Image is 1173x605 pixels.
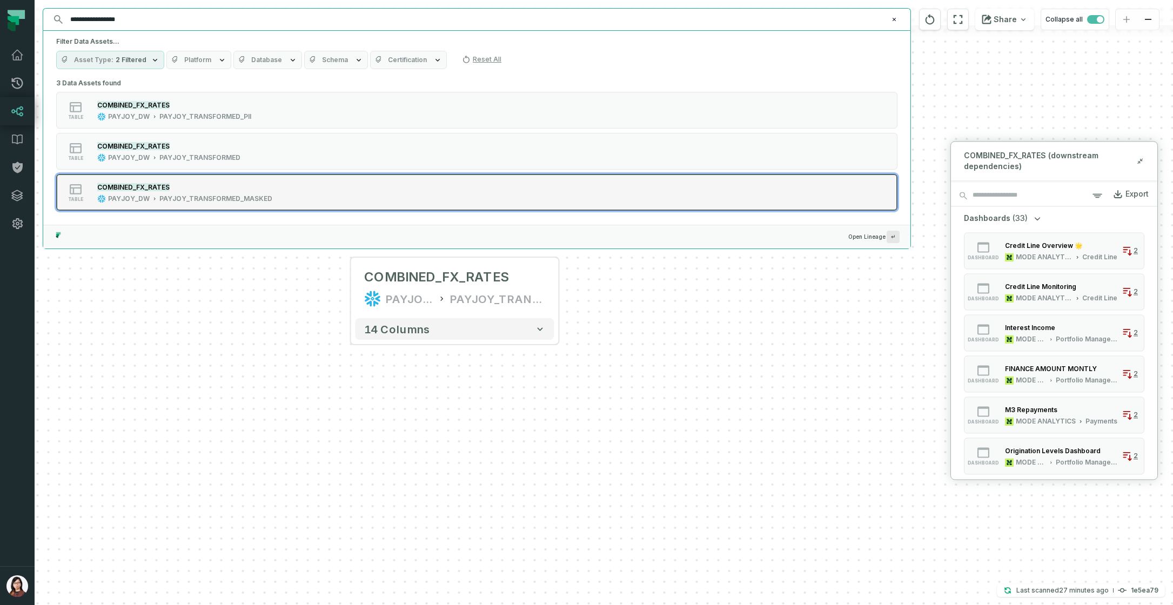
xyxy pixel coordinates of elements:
span: table [68,115,83,120]
div: PAYJOY_DW [108,112,150,121]
button: Dashboards(33) [964,213,1043,224]
span: 2 [1134,411,1138,419]
button: dashboardMODE ANALYTICSCredit Line2 [964,232,1144,269]
button: Certification [370,51,447,69]
span: dashboard [968,296,999,301]
div: Export [1125,190,1149,199]
button: dashboardMODE ANALYTICSPortfolio Management2 [964,438,1144,474]
mark: COMBINED_FX_RATES [97,142,170,150]
div: PAYJOY_TRANSFORMED_PII [159,112,251,121]
button: Platform [166,51,231,69]
button: tablePAYJOY_DWPAYJOY_TRANSFORMED_MASKED [56,174,897,211]
button: dashboardMODE ANALYTICSCredit Line2 [964,273,1144,310]
button: Collapse all [1041,9,1109,30]
span: dashboard [968,255,999,260]
button: Asset Type2 Filtered [56,51,164,69]
span: table [68,197,83,202]
span: 2 Filtered [116,56,146,64]
div: PAYJOY_DW [108,194,150,203]
span: (33) [1013,213,1028,224]
div: Credit Line [1082,294,1117,302]
button: Reset All [458,51,506,68]
div: Credit Line Overview 🌟 [1005,241,1083,250]
div: Credit Line [1082,253,1117,261]
span: COMBINED_FX_RATES (downstream dependencies) [964,150,1136,172]
span: dashboard [968,419,999,425]
div: MODE ANALYTICS [1016,458,1047,467]
span: 2 [1134,452,1138,460]
button: Share [975,9,1034,30]
button: Clear search query [889,14,900,25]
div: MODE ANALYTICS [1016,376,1047,385]
button: tablePAYJOY_DWPAYJOY_TRANSFORMED [56,133,897,170]
button: Last scanned[DATE] 12:57:08 PM1e5ea79 [997,584,1165,597]
mark: COMBINED_FX_RATES [97,183,170,191]
div: PAYJOY_DW [108,153,150,162]
div: PAYJOY_DW [386,290,433,307]
span: 2 [1134,246,1138,255]
mark: COMBINED_FX_RATES [97,101,170,109]
div: MODE ANALYTICS [1016,294,1073,302]
button: tablePAYJOY_DWPAYJOY_TRANSFORMED_PII [56,92,897,129]
span: Open Lineage [848,231,900,243]
div: Origination Levels Dashboard [1005,447,1101,455]
span: Dashboards [964,213,1010,224]
div: COMBINED_FX_RATES [364,268,509,286]
div: MODE ANALYTICS [1016,417,1076,426]
span: Database [251,56,282,64]
div: Portfolio Management [1056,376,1118,385]
span: Platform [184,56,211,64]
div: Interest Income [1005,324,1055,332]
span: dashboard [968,378,999,384]
div: Payments [1085,417,1117,426]
span: 2 [1134,287,1138,296]
a: Export [1104,186,1149,205]
h5: Filter Data Assets... [56,37,897,46]
button: dashboardMODE ANALYTICSPortfolio Management2 [964,355,1144,392]
div: PAYJOY_TRANSFORMED_MASKED [159,194,272,203]
button: dashboardMODE ANALYTICSPortfolio Management2 [964,314,1144,351]
p: Last scanned [1016,585,1109,596]
button: zoom out [1137,9,1159,30]
div: Portfolio Management [1056,335,1118,344]
span: Press ↵ to add a new Data Asset to the graph [887,231,900,243]
span: Asset Type [74,56,113,64]
span: dashboard [968,460,999,466]
span: dashboard [968,337,999,342]
button: dashboardMODE ANALYTICSPayments2 [964,396,1144,433]
div: FINANCE AMOUNT MONTLY [1005,365,1097,373]
div: M3 Repayments [1005,406,1057,414]
span: Schema [322,56,348,64]
div: MODE ANALYTICS [1016,253,1073,261]
div: 3 Data Assets found [56,76,897,225]
img: avatar of Trish Pham [6,575,28,597]
span: Certification [388,56,427,64]
div: Credit Line Monitoring [1005,283,1076,291]
span: 2 [1134,369,1138,378]
button: Schema [304,51,368,69]
div: PAYJOY_TRANSFORMED [159,153,240,162]
div: MODE ANALYTICS [1016,335,1047,344]
span: 2 [1134,328,1138,337]
span: 14 columns [364,322,430,335]
h4: 1e5ea79 [1131,587,1158,594]
div: PAYJOY_TRANSFORMED [450,290,545,307]
button: Database [233,51,302,69]
div: Suggestions [43,76,910,225]
div: Portfolio Management [1056,458,1118,467]
relative-time: Aug 28, 2025, 12:57 PM PDT [1059,586,1109,594]
span: table [68,156,83,161]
